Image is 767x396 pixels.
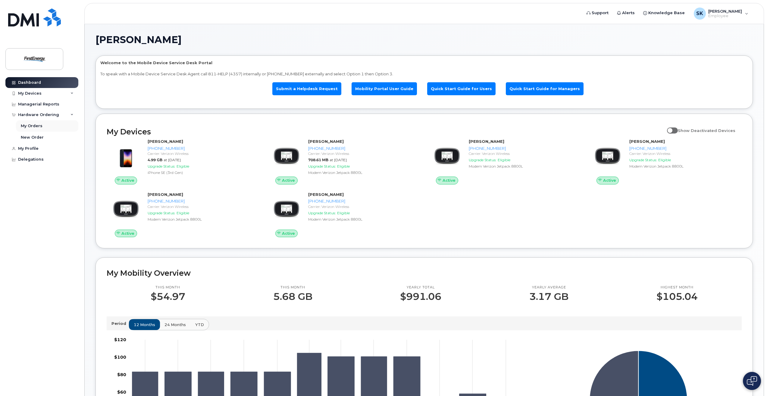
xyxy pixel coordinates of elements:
tspan: $80 [117,372,126,377]
div: Modem Verizon Jetpack 8800L [629,164,739,169]
div: Carrier: Verizon Wireless [148,151,258,156]
span: Active [603,178,616,183]
span: [PERSON_NAME] [95,35,182,44]
p: To speak with a Mobile Device Service Desk Agent call 811-HELP (4357) internally or [PHONE_NUMBER... [100,71,748,77]
a: Mobility Portal User Guide [352,82,417,95]
span: Eligible [658,158,671,162]
p: 3.17 GB [529,291,568,302]
a: Quick Start Guide for Users [427,82,496,95]
img: image20231002-3703462-zs44o9.jpeg [272,195,301,224]
div: [PHONE_NUMBER] [469,146,579,151]
span: Active [282,231,295,236]
p: 5.68 GB [273,291,312,302]
div: iPhone SE (3rd Gen) [148,170,258,175]
h2: My Devices [107,127,664,136]
strong: [PERSON_NAME] [148,192,183,197]
strong: [PERSON_NAME] [629,139,665,144]
span: Eligible [177,164,189,168]
span: Active [282,178,295,183]
p: Highest month [656,285,698,290]
img: image20231002-3703462-zs44o9.jpeg [111,195,140,224]
span: Upgrade Status: [629,158,657,162]
strong: [PERSON_NAME] [308,139,344,144]
div: [PHONE_NUMBER] [308,146,418,151]
img: image20231002-3703462-zs44o9.jpeg [433,142,462,171]
span: 24 months [164,322,186,328]
p: Yearly average [529,285,568,290]
span: at [DATE] [330,158,347,162]
a: Active[PERSON_NAME][PHONE_NUMBER]Carrier: Verizon Wireless708.61 MBat [DATE]Upgrade Status:Eligib... [267,139,421,184]
span: Upgrade Status: [469,158,496,162]
p: Welcome to the Mobile Device Service Desk Portal [100,60,748,66]
p: $54.97 [151,291,185,302]
a: Active[PERSON_NAME][PHONE_NUMBER]Carrier: Verizon WirelessUpgrade Status:EligibleModem Verizon Je... [588,139,742,184]
div: Modem Verizon Jetpack 8800L [469,164,579,169]
span: Active [121,231,134,236]
span: Active [443,178,456,183]
strong: [PERSON_NAME] [148,139,183,144]
p: This month [273,285,312,290]
span: Active [121,178,134,183]
div: Carrier: Verizon Wireless [629,151,739,156]
p: This month [151,285,185,290]
span: Upgrade Status: [148,211,175,215]
a: Active[PERSON_NAME][PHONE_NUMBER]Carrier: Verizon WirelessUpgrade Status:EligibleModem Verizon Je... [428,139,581,184]
span: Upgrade Status: [308,164,336,168]
a: Active[PERSON_NAME][PHONE_NUMBER]Carrier: Verizon Wireless4.99 GBat [DATE]Upgrade Status:Eligible... [107,139,260,184]
div: [PHONE_NUMBER] [629,146,739,151]
span: Show Deactivated Devices [678,128,735,133]
strong: [PERSON_NAME] [308,192,344,197]
div: [PHONE_NUMBER] [308,198,418,204]
p: $991.06 [400,291,441,302]
span: YTD [195,322,204,328]
p: Period [111,321,129,326]
h2: My Mobility Overview [107,269,742,278]
p: $105.04 [656,291,698,302]
div: Carrier: Verizon Wireless [469,151,579,156]
div: Carrier: Verizon Wireless [308,151,418,156]
a: Submit a Helpdesk Request [272,82,341,95]
div: Modem Verizon Jetpack 8800L [308,170,418,175]
a: Quick Start Guide for Managers [506,82,584,95]
div: Carrier: Verizon Wireless [148,204,258,209]
span: Eligible [177,211,189,215]
div: [PHONE_NUMBER] [148,198,258,204]
input: Show Deactivated Devices [667,125,672,130]
div: [PHONE_NUMBER] [148,146,258,151]
tspan: $100 [114,354,126,360]
span: Eligible [337,164,350,168]
img: Open chat [747,376,757,386]
span: at [DATE] [164,158,181,162]
a: Active[PERSON_NAME][PHONE_NUMBER]Carrier: Verizon WirelessUpgrade Status:EligibleModem Verizon Je... [107,192,260,237]
tspan: $60 [117,389,126,395]
strong: [PERSON_NAME] [469,139,504,144]
div: Modem Verizon Jetpack 8800L [308,217,418,222]
p: Yearly total [400,285,441,290]
img: image20231002-3703462-zs44o9.jpeg [272,142,301,171]
tspan: $120 [114,337,126,342]
span: Eligible [337,211,350,215]
a: Active[PERSON_NAME][PHONE_NUMBER]Carrier: Verizon WirelessUpgrade Status:EligibleModem Verizon Je... [267,192,421,237]
span: Upgrade Status: [148,164,175,168]
span: Eligible [498,158,510,162]
img: image20231002-3703462-zs44o9.jpeg [593,142,622,171]
span: Upgrade Status: [308,211,336,215]
div: Carrier: Verizon Wireless [308,204,418,209]
span: 708.61 MB [308,158,328,162]
span: 4.99 GB [148,158,162,162]
div: Modem Verizon Jetpack 8800L [148,217,258,222]
img: image20231002-3703462-1angbar.jpeg [111,142,140,171]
